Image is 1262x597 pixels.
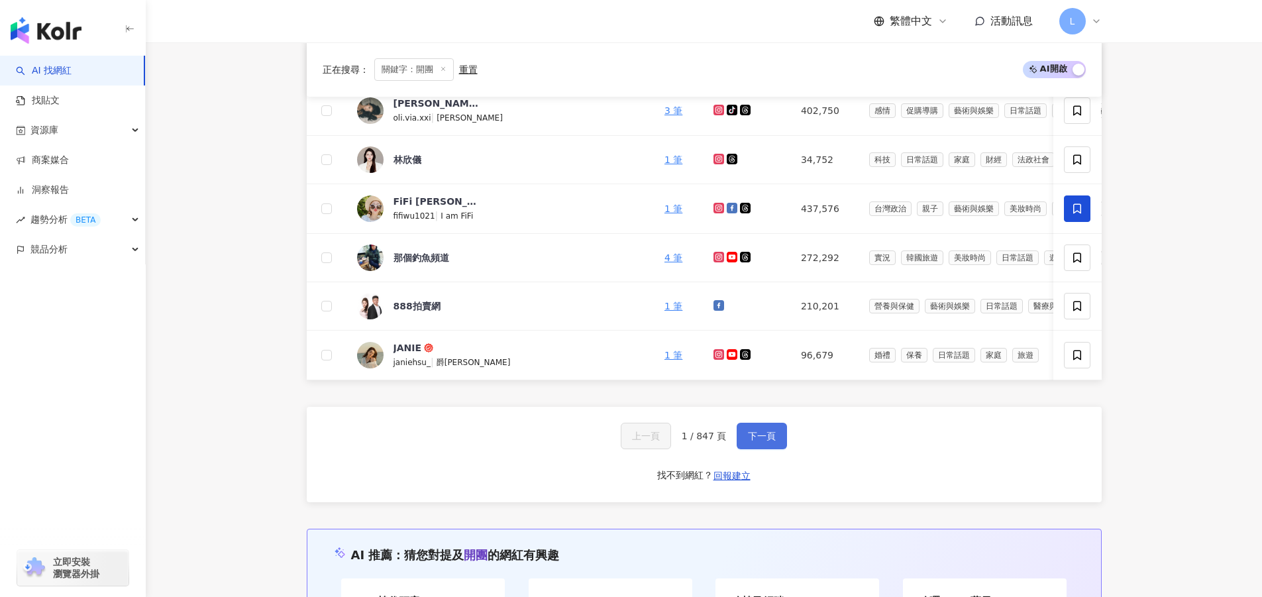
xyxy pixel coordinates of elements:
span: 美妝時尚 [949,250,991,265]
td: 210,201 [790,282,859,331]
span: 保養 [901,348,927,362]
a: 1 筆 [664,301,682,311]
div: 林欣儀 [394,153,421,166]
span: 競品分析 [30,235,68,264]
span: | [431,356,437,367]
span: oli.via.xxi [394,113,431,123]
button: 上一頁 [621,423,671,449]
a: KOL Avatar[PERSON_NAME]（19）oli.via.xxi|[PERSON_NAME] [357,97,643,125]
span: 親子 [917,201,943,216]
a: 洞察報告 [16,184,69,197]
td: 437,576 [790,184,859,234]
a: KOL AvatarJANIEjaniehsu_|爵[PERSON_NAME] [357,341,643,369]
span: 日常話題 [980,299,1023,313]
span: 醫療與健康 [1028,299,1078,313]
button: 回報建立 [713,465,751,486]
td: 272,292 [790,234,859,282]
a: 商案媒合 [16,154,69,167]
a: 找貼文 [16,94,60,107]
span: 家庭 [949,152,975,167]
span: 促購導購 [901,103,943,118]
a: chrome extension立即安裝 瀏覽器外掛 [17,550,129,586]
span: | [431,112,437,123]
span: 韓國旅遊 [901,250,943,265]
span: 開團 [464,548,488,562]
a: KOL Avatar那個釣魚頻道 [357,244,643,271]
a: searchAI 找網紅 [16,64,72,78]
div: BETA [70,213,101,227]
span: 美妝時尚 [1004,201,1047,216]
td: 402,750 [790,86,859,136]
span: janiehsu_ [394,358,431,367]
span: 繁體中文 [890,14,932,28]
div: JANIE [394,341,422,354]
img: logo [11,17,81,44]
span: 資源庫 [30,115,58,145]
img: KOL Avatar [357,342,384,368]
span: 日常話題 [1004,103,1047,118]
span: 實況 [869,250,896,265]
span: 財經 [980,152,1007,167]
span: [PERSON_NAME] [437,113,503,123]
span: I am FiFi [441,211,473,221]
span: 藝術與娛樂 [949,201,999,216]
img: KOL Avatar [357,146,384,173]
button: 下一頁 [737,423,787,449]
img: KOL Avatar [357,195,384,222]
a: 3 筆 [664,105,682,116]
a: 4 筆 [664,252,682,263]
span: 科技 [869,152,896,167]
span: 藝術與娛樂 [925,299,975,313]
div: 那個釣魚頻道 [394,251,449,264]
a: 1 筆 [664,203,682,214]
td: 96,679 [790,331,859,380]
span: 台灣政治 [869,201,912,216]
span: 正在搜尋 ： [323,64,369,75]
span: 感情 [869,103,896,118]
span: 日常話題 [996,250,1039,265]
span: 家庭 [980,348,1007,362]
span: 下一頁 [748,431,776,441]
span: 藝術與娛樂 [949,103,999,118]
span: 爵[PERSON_NAME] [437,358,511,367]
div: 888拍賣網 [394,299,441,313]
a: KOL Avatar林欣儀 [357,146,643,173]
span: 立即安裝 瀏覽器外掛 [53,556,99,580]
div: [PERSON_NAME]（19） [394,97,480,110]
span: 回報建立 [713,470,751,481]
span: | [435,210,441,221]
span: 關鍵字：開團 [374,58,454,81]
span: fifiwu1021 [394,211,435,221]
span: 遊戲 [1044,250,1071,265]
a: KOL AvatarFiFi [PERSON_NAME]歲fifiwu1021|I am FiFi [357,195,643,223]
span: 法政社會 [1012,152,1055,167]
img: chrome extension [21,557,47,578]
div: AI 推薦 ： [351,547,560,563]
span: 美食 [1052,103,1078,118]
span: L [1070,14,1075,28]
span: 日常話題 [1052,201,1094,216]
div: FiFi [PERSON_NAME]歲 [394,195,480,208]
img: KOL Avatar [357,97,384,124]
span: 婚禮 [869,348,896,362]
div: 找不到網紅？ [657,469,713,482]
div: 重置 [459,64,478,75]
img: KOL Avatar [357,244,384,271]
span: 1 / 847 頁 [682,431,727,441]
span: 猜您對提及 的網紅有興趣 [404,548,559,562]
a: 1 筆 [664,350,682,360]
a: 1 筆 [664,154,682,165]
span: 活動訊息 [990,15,1033,27]
span: 營養與保健 [869,299,920,313]
td: 34,752 [790,136,859,184]
span: 日常話題 [901,152,943,167]
img: KOL Avatar [357,293,384,319]
span: 旅遊 [1012,348,1039,362]
span: rise [16,215,25,225]
span: 趨勢分析 [30,205,101,235]
span: 日常話題 [933,348,975,362]
a: KOL Avatar888拍賣網 [357,293,643,319]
